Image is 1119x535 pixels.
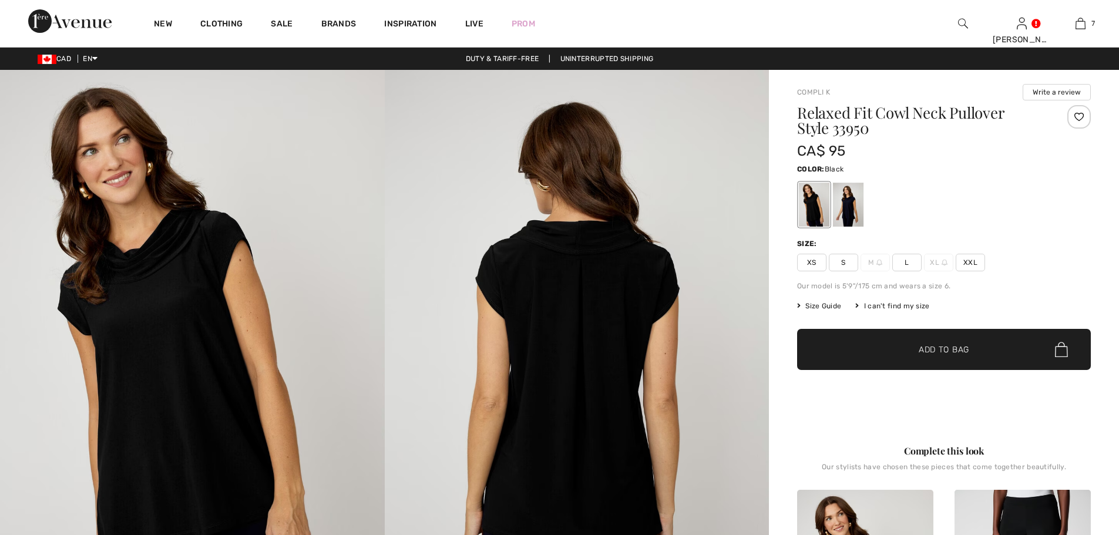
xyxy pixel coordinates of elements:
[892,254,922,271] span: L
[797,88,830,96] a: Compli K
[956,254,985,271] span: XXL
[28,9,112,33] img: 1ère Avenue
[797,463,1091,480] div: Our stylists have chosen these pieces that come together beautifully.
[942,260,947,265] img: ring-m.svg
[271,19,293,31] a: Sale
[861,254,890,271] span: M
[833,183,863,227] div: Navy
[797,165,825,173] span: Color:
[200,19,243,31] a: Clothing
[1051,16,1109,31] a: 7
[797,281,1091,291] div: Our model is 5'9"/175 cm and wears a size 6.
[1023,84,1091,100] button: Write a review
[1091,18,1095,29] span: 7
[876,260,882,265] img: ring-m.svg
[919,344,969,356] span: Add to Bag
[993,33,1050,46] div: [PERSON_NAME]
[38,55,56,64] img: Canadian Dollar
[384,19,436,31] span: Inspiration
[797,301,841,311] span: Size Guide
[1017,18,1027,29] a: Sign In
[797,143,846,159] span: CA$ 95
[465,18,483,30] a: Live
[855,301,929,311] div: I can't find my size
[825,165,844,173] span: Black
[797,329,1091,370] button: Add to Bag
[321,19,357,31] a: Brands
[38,55,76,63] span: CAD
[799,183,829,227] div: Black
[924,254,953,271] span: XL
[1055,342,1068,357] img: Bag.svg
[1017,16,1027,31] img: My Info
[154,19,172,31] a: New
[797,254,826,271] span: XS
[829,254,858,271] span: S
[797,444,1091,458] div: Complete this look
[1076,16,1086,31] img: My Bag
[83,55,98,63] span: EN
[958,16,968,31] img: search the website
[512,18,535,30] a: Prom
[797,238,819,249] div: Size:
[797,105,1042,136] h1: Relaxed Fit Cowl Neck Pullover Style 33950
